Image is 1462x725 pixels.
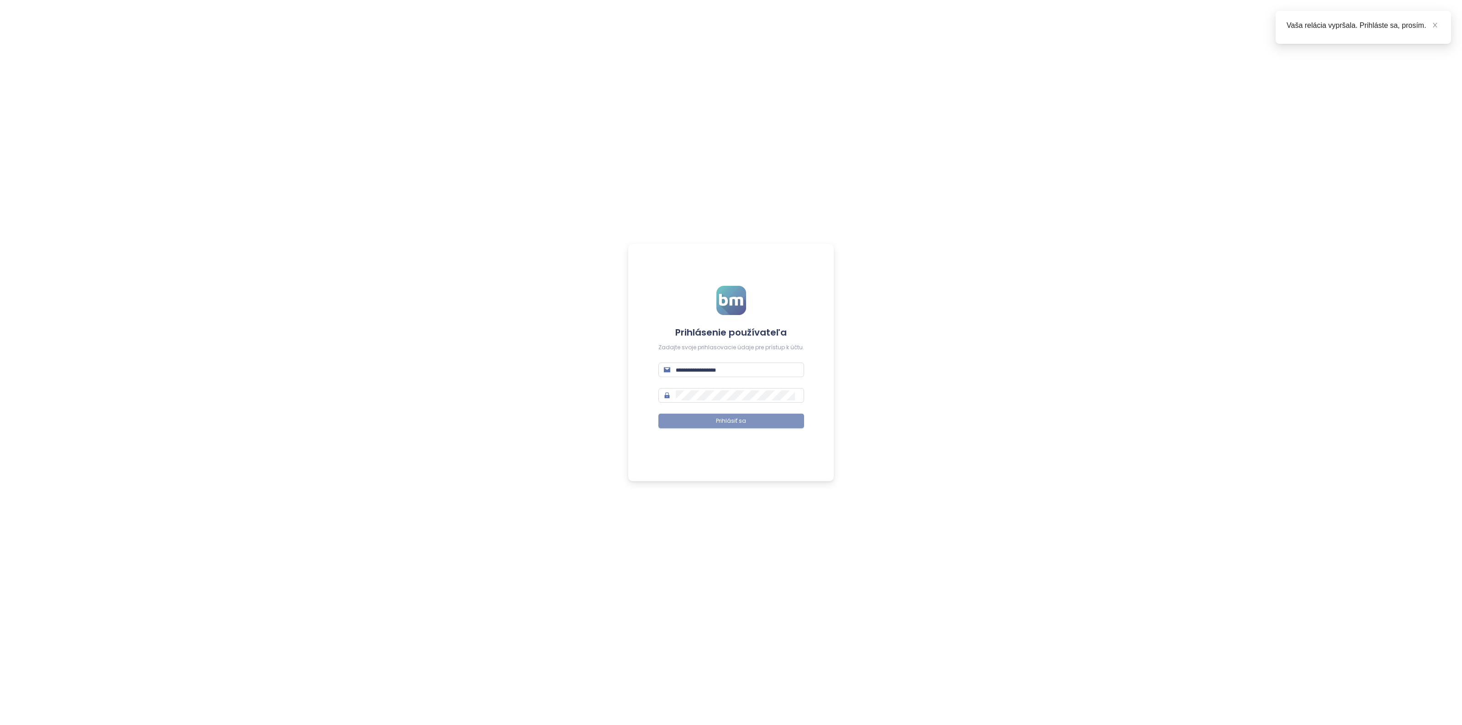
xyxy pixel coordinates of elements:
[664,367,670,373] span: mail
[658,414,804,428] button: Prihlásiť sa
[658,343,804,352] div: Zadajte svoje prihlasovacie údaje pre prístup k účtu.
[664,392,670,399] span: lock
[1432,22,1438,28] span: close
[1287,20,1440,31] div: Vaša relácia vypršala. Prihláste sa, prosím.
[658,326,804,339] h4: Prihlásenie používateľa
[716,286,746,315] img: logo
[716,417,746,426] span: Prihlásiť sa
